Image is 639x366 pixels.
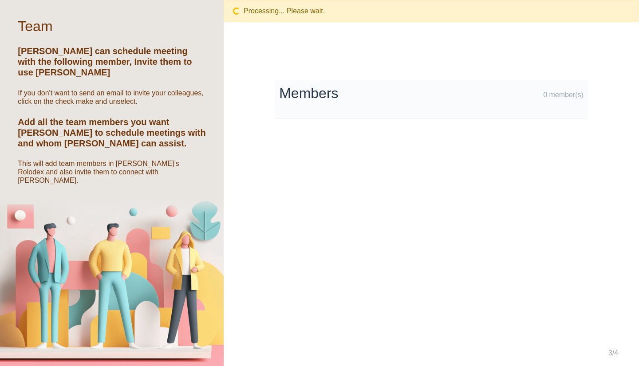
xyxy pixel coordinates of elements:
[279,85,427,102] h2: Members
[18,46,205,78] h5: [PERSON_NAME] can schedule meeting with the following member, Invite them to use [PERSON_NAME]
[608,348,618,366] div: 3/4
[18,18,52,35] h2: Team
[18,117,205,149] h5: Add all the team members you want [PERSON_NAME] to schedule meetings with and whom [PERSON_NAME] ...
[240,7,325,15] span: Processing... Please wait.
[18,89,205,106] h6: If you don't want to send an email to invite your colleagues, click on the check make and unselect.
[431,80,588,118] td: 0 member(s)
[18,159,205,185] h6: This will add team members in [PERSON_NAME]’s Rolodex and also invite them to connect with [PERSO...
